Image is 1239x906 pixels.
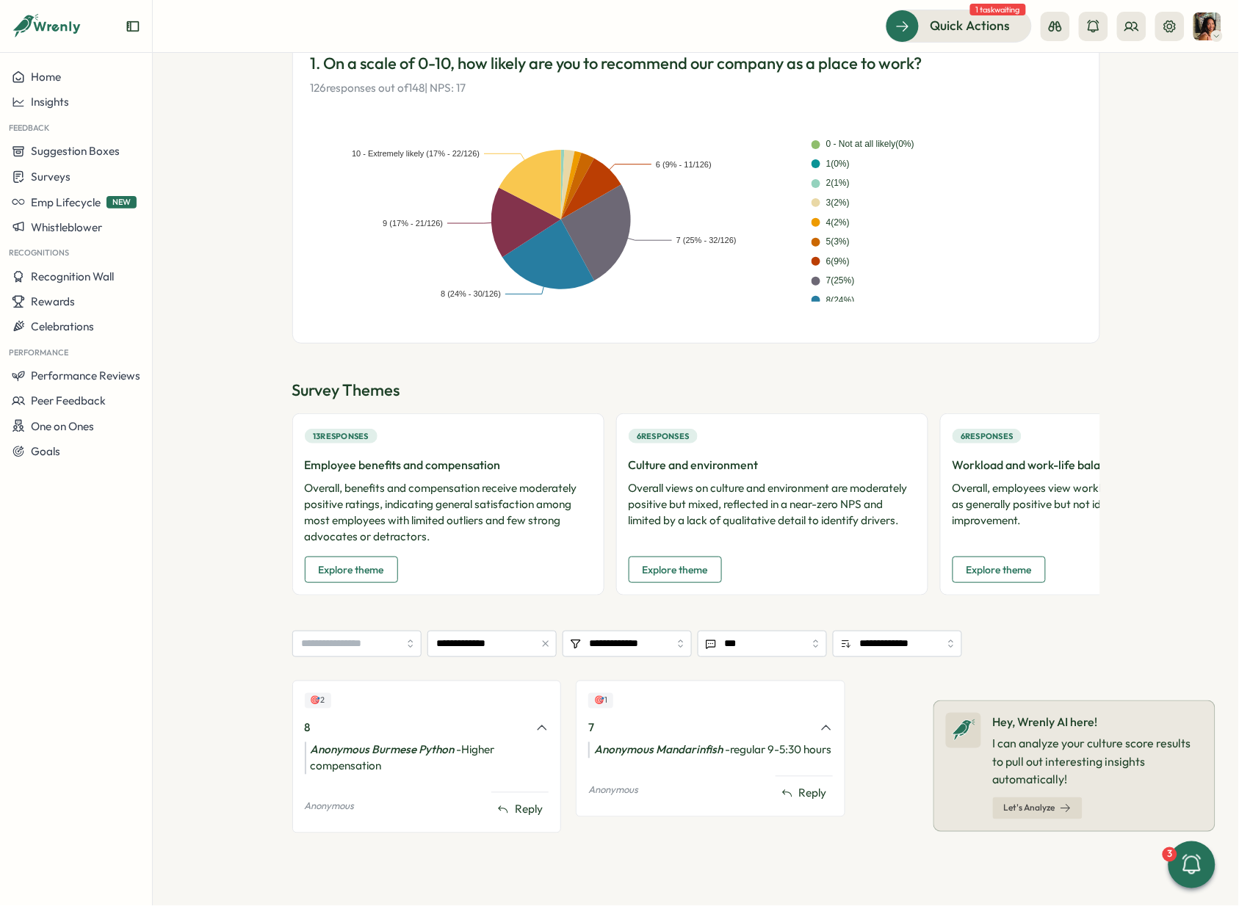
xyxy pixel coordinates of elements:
[826,157,850,171] div: 1 ( 0 %)
[643,557,708,582] span: Explore theme
[799,786,827,802] span: Reply
[993,734,1203,789] p: I can analyze your culture score results to pull out interesting insights automatically!
[961,430,1014,443] span: 6 responses
[931,16,1011,35] span: Quick Actions
[993,797,1083,819] button: Let's Analyze
[970,4,1026,15] span: 1 task waiting
[31,220,102,234] span: Whistleblower
[826,274,855,288] div: 7 ( 25 %)
[31,95,69,109] span: Insights
[1004,804,1055,813] span: Let's Analyze
[588,742,833,758] div: - regular 9-5:30 hours
[305,557,398,583] button: Explore theme
[588,693,613,709] div: Upvotes
[31,70,61,84] span: Home
[31,319,94,333] span: Celebrations
[491,799,549,821] button: Reply
[292,379,1100,402] div: Survey Themes
[441,290,501,299] text: 8 (24% - 30/126)
[31,419,94,433] span: One on Ones
[637,430,690,443] span: 6 responses
[31,170,71,184] span: Surveys
[594,743,723,757] i: Anonymous Mandarinfish
[31,269,114,283] span: Recognition Wall
[311,743,455,757] i: Anonymous Burmese Python
[629,557,722,583] button: Explore theme
[1163,847,1177,862] div: 3
[826,255,850,269] div: 6 ( 9 %)
[588,784,638,797] p: Anonymous
[31,144,120,158] span: Suggestion Boxes
[305,693,331,709] div: Upvotes
[1168,841,1215,888] button: 3
[352,150,480,159] text: 10 - Extremely likely (17% - 22/126)
[629,456,916,474] h3: Culture and environment
[311,80,1082,96] p: 126 responses out of 148 | NPS: 17
[993,713,1203,731] p: Hey, Wrenly AI here!
[1193,12,1221,40] img: Viveca Riley
[515,802,543,818] span: Reply
[886,10,1032,42] button: Quick Actions
[588,720,811,736] div: 7
[31,195,101,209] span: Emp Lifecycle
[31,444,60,458] span: Goals
[106,196,137,209] span: NEW
[629,480,916,529] p: Overall views on culture and environment are moderately positive but mixed, reflected in a near-z...
[826,196,850,210] div: 3 ( 2 %)
[826,176,850,190] div: 2 ( 1 %)
[826,235,850,249] div: 5 ( 3 %)
[656,160,712,169] text: 6 (9% - 11/126)
[31,294,75,308] span: Rewards
[305,742,549,775] div: - Higher compensation
[826,294,855,308] div: 8 ( 24 %)
[305,456,592,474] h3: Employee benefits and compensation
[305,480,592,545] p: Overall, benefits and compensation receive moderately positive ratings, indicating general satisf...
[967,557,1032,582] span: Explore theme
[676,236,737,245] text: 7 (25% - 32/126)
[31,369,140,383] span: Performance Reviews
[126,19,140,34] button: Expand sidebar
[31,394,106,407] span: Peer Feedback
[305,720,527,736] div: 8
[953,557,1046,583] button: Explore theme
[776,783,833,805] button: Reply
[305,800,355,813] p: Anonymous
[826,216,850,230] div: 4 ( 2 %)
[313,430,369,443] span: 13 responses
[311,52,1082,75] p: 1. On a scale of 0-10, how likely are you to recommend our company as a place to work?
[319,557,384,582] span: Explore theme
[826,137,914,151] div: 0 - Not at all likely ( 0 %)
[383,220,443,228] text: 9 (17% - 21/126)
